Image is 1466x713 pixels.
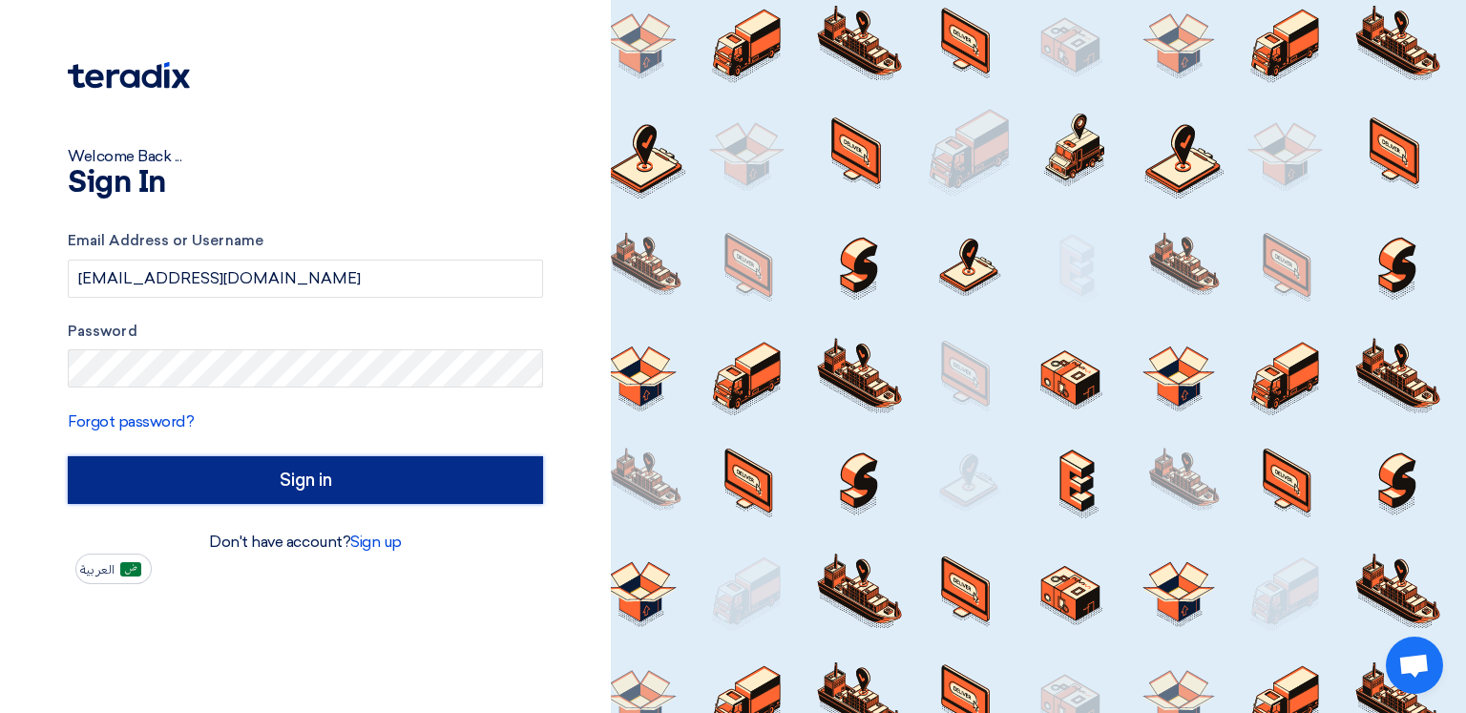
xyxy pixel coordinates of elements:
[68,168,543,199] h1: Sign In
[68,456,543,504] input: Sign in
[68,62,190,89] img: Teradix logo
[120,562,141,577] img: ar-AR.png
[68,260,543,298] input: Enter your business email or username
[68,531,543,554] div: Don't have account?
[80,563,115,577] span: العربية
[350,533,402,551] a: Sign up
[68,230,543,252] label: Email Address or Username
[68,145,543,168] div: Welcome Back ...
[68,321,543,343] label: Password
[75,554,152,584] button: العربية
[1386,637,1443,694] div: Open chat
[68,412,194,430] a: Forgot password?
